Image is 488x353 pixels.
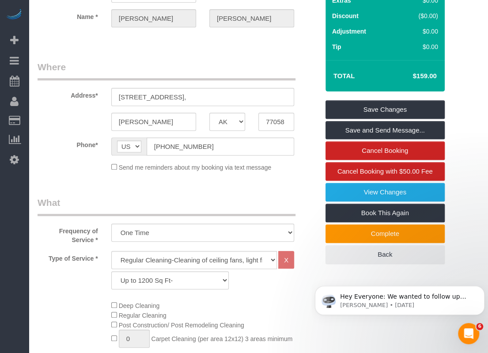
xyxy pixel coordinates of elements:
img: Automaid Logo [5,9,23,21]
p: Message from Ellie, sent 1d ago [29,34,162,42]
input: Zip Code* [258,113,294,131]
a: Cancel Booking with $50.00 Fee [325,162,445,181]
a: Save Changes [325,100,445,119]
legend: Where [38,61,295,80]
label: Type of Service * [31,251,105,263]
label: Frequency of Service * [31,224,105,244]
a: Complete [325,224,445,243]
strong: Total [333,72,355,80]
input: City* [111,113,196,131]
span: Hey Everyone: We wanted to follow up and let you know we have been closely monitoring the account... [29,26,158,112]
span: Post Construction/ Post Remodeling Cleaning [119,322,244,329]
label: Phone* [31,137,105,149]
label: Discount [332,11,359,20]
legend: What [38,196,295,216]
label: Name * [31,9,105,21]
a: Save and Send Message... [325,121,445,140]
a: Back [325,245,445,264]
span: Regular Cleaning [119,312,166,319]
label: Tip [332,42,341,51]
span: Send me reminders about my booking via text message [119,164,272,171]
span: Carpet Cleaning (per area 12x12) 3 areas minimum [151,335,292,342]
iframe: Intercom notifications message [311,267,488,329]
input: First Name* [111,9,196,27]
iframe: Intercom live chat [458,323,479,344]
div: $0.00 [397,27,438,36]
label: Adjustment [332,27,366,36]
span: Deep Cleaning [119,302,160,309]
div: ($0.00) [397,11,438,20]
a: View Changes [325,183,445,201]
input: Last Name* [209,9,294,27]
h4: $159.00 [386,72,436,80]
span: Cancel Booking with $50.00 Fee [337,167,433,175]
label: Address* [31,88,105,100]
div: $0.00 [397,42,438,51]
span: 6 [476,323,483,330]
input: Phone* [147,137,294,156]
a: Cancel Booking [325,141,445,160]
a: Book This Again [325,204,445,222]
